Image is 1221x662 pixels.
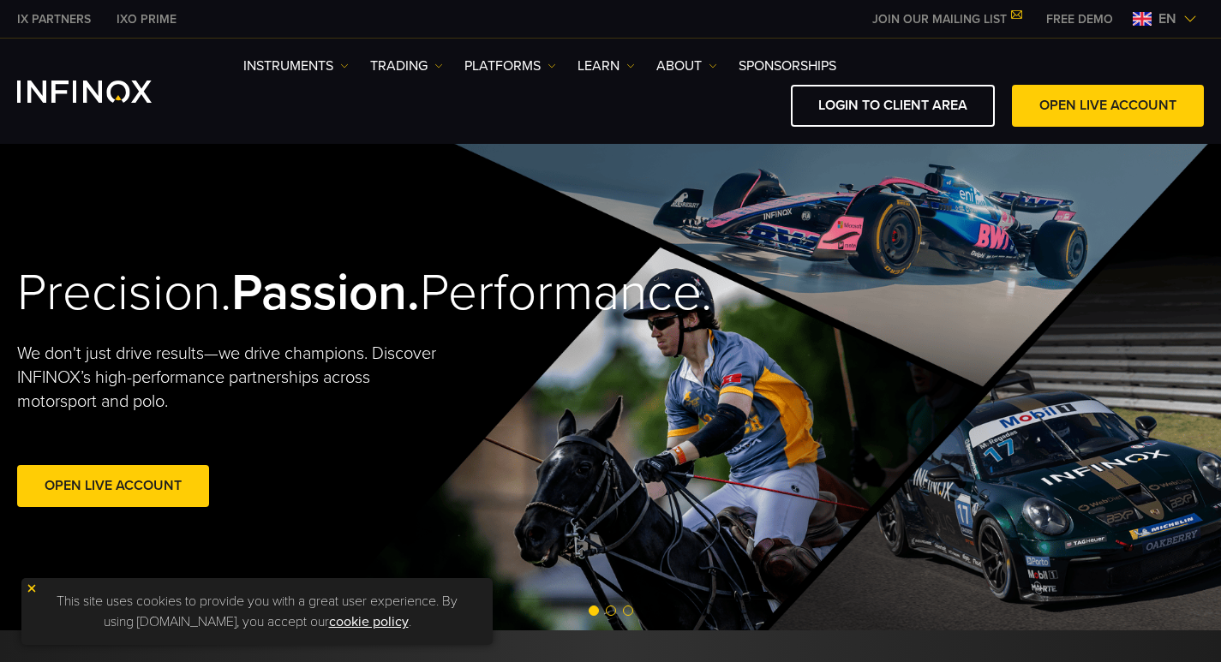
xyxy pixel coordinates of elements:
[370,56,443,76] a: TRADING
[1012,85,1204,127] a: OPEN LIVE ACCOUNT
[464,56,556,76] a: PLATFORMS
[623,605,633,616] span: Go to slide 3
[243,56,349,76] a: Instruments
[17,465,209,507] a: Open Live Account
[739,56,836,76] a: SPONSORSHIPS
[578,56,635,76] a: Learn
[17,81,192,103] a: INFINOX Logo
[26,582,38,594] img: yellow close icon
[329,613,409,630] a: cookie policy
[791,85,995,127] a: LOGIN TO CLIENT AREA
[104,10,189,28] a: INFINOX
[231,262,420,324] strong: Passion.
[17,342,445,414] p: We don't just drive results—we drive champions. Discover INFINOX’s high-performance partnerships ...
[1152,9,1183,29] span: en
[17,262,551,325] h2: Precision. Performance.
[589,605,599,616] span: Go to slide 1
[656,56,717,76] a: ABOUT
[4,10,104,28] a: INFINOX
[1033,10,1126,28] a: INFINOX MENU
[606,605,616,616] span: Go to slide 2
[30,587,484,636] p: This site uses cookies to provide you with a great user experience. By using [DOMAIN_NAME], you a...
[859,12,1033,27] a: JOIN OUR MAILING LIST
